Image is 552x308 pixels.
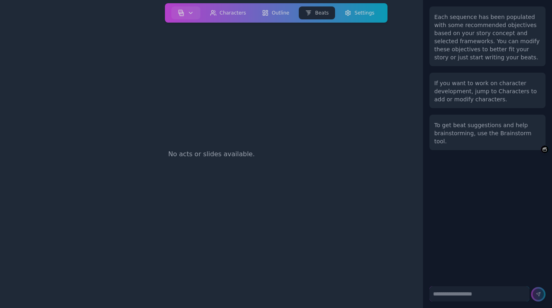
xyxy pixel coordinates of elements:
[299,6,335,19] button: Beats
[177,10,184,16] img: storyboard
[168,149,255,159] span: No acts or slides available.
[254,5,297,21] a: Outline
[256,6,296,19] button: Outline
[434,13,541,61] div: Each sequence has been populated with some recommended objectives based on your story concept and...
[338,6,381,19] button: Settings
[202,5,254,21] a: Characters
[337,5,382,21] a: Settings
[297,5,337,21] a: Beats
[434,79,541,103] div: If you want to work on character development, jump to Characters to add or modify characters.
[434,121,541,145] div: To get beat suggestions and help brainstorming, use the Brainstorm tool.
[203,6,252,19] button: Characters
[541,145,549,153] button: Brainstorm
